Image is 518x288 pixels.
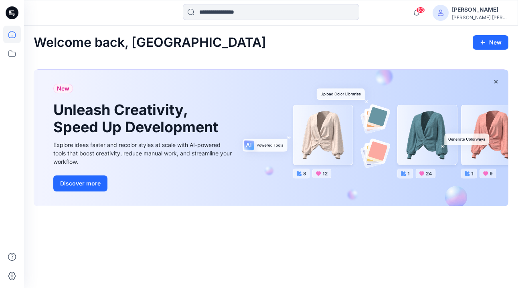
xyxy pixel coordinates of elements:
[452,5,508,14] div: [PERSON_NAME]
[53,141,234,166] div: Explore ideas faster and recolor styles at scale with AI-powered tools that boost creativity, red...
[53,175,107,191] button: Discover more
[34,35,266,50] h2: Welcome back, [GEOGRAPHIC_DATA]
[437,10,444,16] svg: avatar
[473,35,508,50] button: New
[53,101,222,136] h1: Unleash Creativity, Speed Up Development
[57,84,69,93] span: New
[53,175,234,191] a: Discover more
[416,7,425,13] span: 83
[452,14,508,20] div: [PERSON_NAME] [PERSON_NAME]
